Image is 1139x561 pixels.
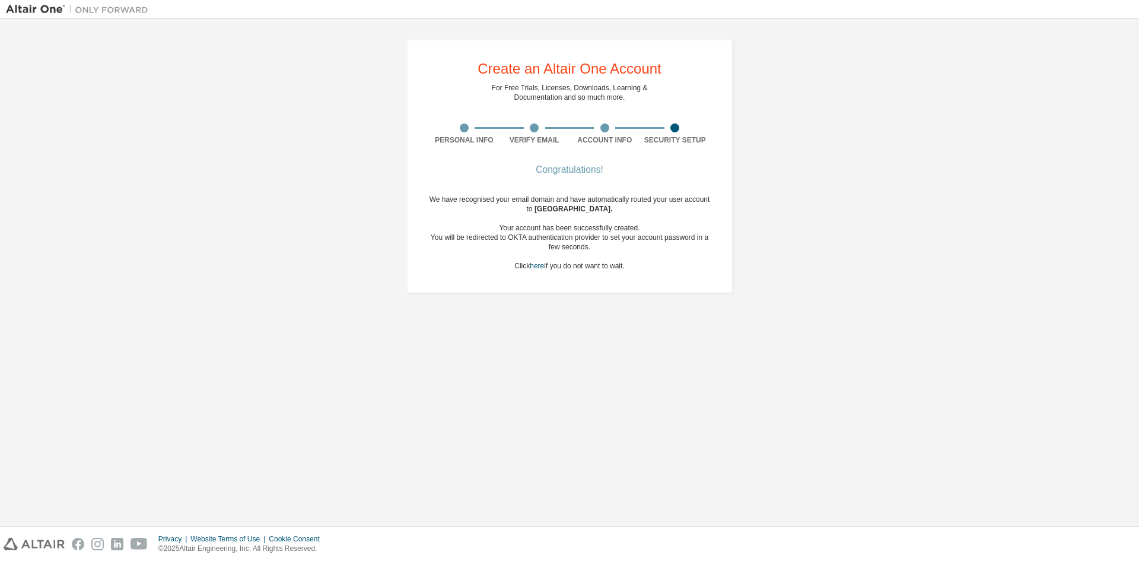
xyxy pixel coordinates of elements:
[91,538,104,550] img: instagram.svg
[492,83,648,102] div: For Free Trials, Licenses, Downloads, Learning & Documentation and so much more.
[158,544,327,554] p: © 2025 Altair Engineering, Inc. All Rights Reserved.
[478,62,661,76] div: Create an Altair One Account
[429,135,499,145] div: Personal Info
[429,195,710,271] div: We have recognised your email domain and have automatically routed your user account to Click if ...
[429,166,710,173] div: Congratulations!
[111,538,123,550] img: linkedin.svg
[6,4,154,15] img: Altair One
[530,262,544,270] a: here
[131,538,148,550] img: youtube.svg
[269,534,326,544] div: Cookie Consent
[569,135,640,145] div: Account Info
[499,135,570,145] div: Verify Email
[4,538,65,550] img: altair_logo.svg
[429,223,710,233] div: Your account has been successfully created.
[190,534,269,544] div: Website Terms of Use
[158,534,190,544] div: Privacy
[429,233,710,252] div: You will be redirected to OKTA authentication provider to set your account password in a few seco...
[534,205,613,213] span: [GEOGRAPHIC_DATA] .
[72,538,84,550] img: facebook.svg
[640,135,711,145] div: Security Setup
